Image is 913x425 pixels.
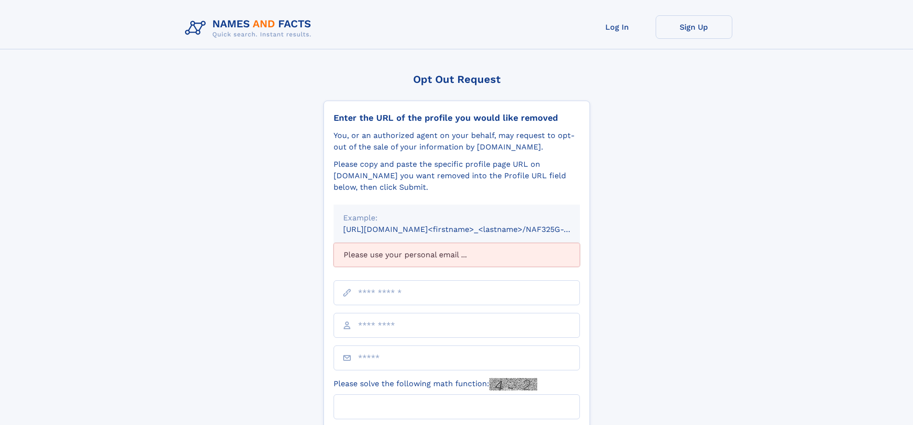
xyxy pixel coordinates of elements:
div: Opt Out Request [324,73,590,85]
img: Logo Names and Facts [181,15,319,41]
div: Example: [343,212,570,224]
a: Log In [579,15,656,39]
div: You, or an authorized agent on your behalf, may request to opt-out of the sale of your informatio... [334,130,580,153]
label: Please solve the following math function: [334,378,537,391]
small: [URL][DOMAIN_NAME]<firstname>_<lastname>/NAF325G-xxxxxxxx [343,225,598,234]
div: Please copy and paste the specific profile page URL on [DOMAIN_NAME] you want removed into the Pr... [334,159,580,193]
div: Enter the URL of the profile you would like removed [334,113,580,123]
div: Please use your personal email ... [334,243,580,267]
a: Sign Up [656,15,732,39]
